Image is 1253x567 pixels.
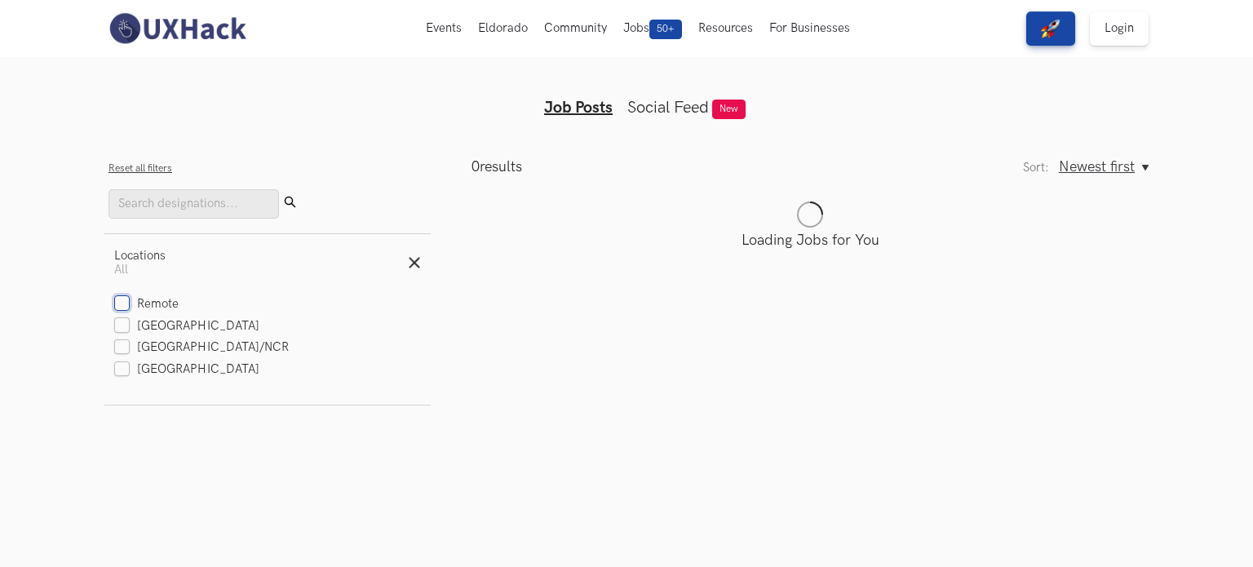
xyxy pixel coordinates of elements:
span: 0 [472,158,480,175]
button: Newest first, Sort: [1059,158,1149,175]
span: All [114,263,128,277]
a: Job Posts [544,98,613,117]
span: New [712,100,746,119]
label: [GEOGRAPHIC_DATA] [114,361,259,379]
button: LocationsAll [104,234,431,291]
img: rocket [1041,19,1060,38]
div: LocationsAll [104,291,431,405]
a: Login [1090,11,1149,46]
label: Sort: [1023,161,1049,175]
label: [GEOGRAPHIC_DATA] [114,318,259,335]
input: Search [108,189,279,219]
span: Newest first [1059,158,1135,175]
label: [GEOGRAPHIC_DATA]/NCR [114,339,289,357]
div: Locations [114,249,166,263]
img: UXHack-logo.png [104,11,250,46]
label: Remote [114,296,179,313]
span: 50+ [649,20,682,39]
p: results [472,158,522,175]
a: Social Feed [627,98,709,117]
p: Loading Jobs for You [472,232,1149,249]
button: Reset all filters [108,162,172,175]
ul: Tabs Interface [313,72,940,117]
